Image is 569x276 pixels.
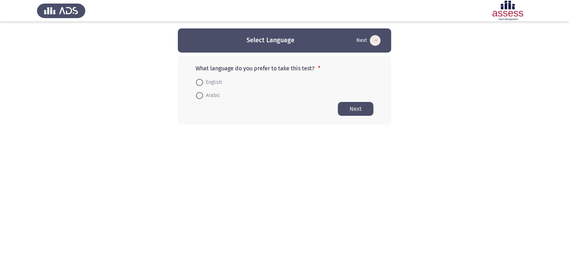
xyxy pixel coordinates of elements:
[338,102,373,116] button: Start assessment
[196,65,373,72] p: What language do you prefer to take this test?
[246,36,294,45] h3: Select Language
[354,35,383,46] button: Start assessment
[37,1,85,21] img: Assess Talent Management logo
[203,91,220,100] span: Arabic
[484,1,532,21] img: Assessment logo of ASSESS Employability - EBI
[203,78,222,87] span: English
